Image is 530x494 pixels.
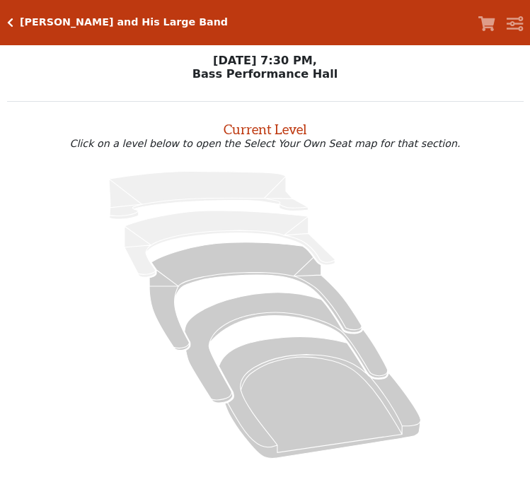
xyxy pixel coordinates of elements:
[125,211,335,277] path: Lower Gallery - Seats Available: 0
[219,336,421,458] path: Orchestra / Parterre Circle - Seats Available: 146
[109,171,308,219] path: Upper Gallery - Seats Available: 0
[7,54,524,81] p: [DATE] 7:30 PM, Bass Performance Hall
[7,115,524,138] h2: Current Level
[7,138,524,149] p: Click on a level below to open the Select Your Own Seat map for that section.
[20,16,228,28] h5: [PERSON_NAME] and His Large Band
[7,18,13,28] a: Click here to go back to filters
